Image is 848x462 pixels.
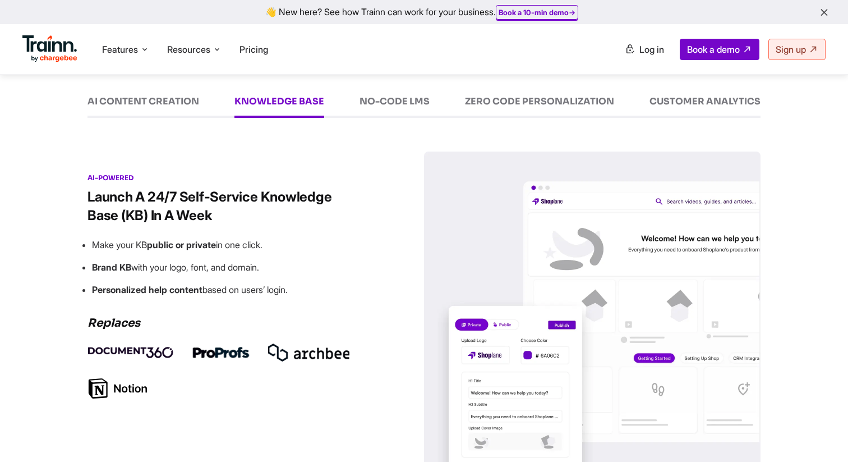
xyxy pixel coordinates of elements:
[234,97,324,118] div: KNOWLEDGE BASE
[499,8,569,17] b: Book a 10-min demo
[776,44,806,55] span: Sign up
[22,35,77,62] img: Trainn Logo
[499,8,575,17] a: Book a 10-min demo→
[92,238,413,251] li: Make your KB in one click.
[87,347,174,358] img: Content creation | customer education software
[92,283,413,296] li: based on users’ login.
[618,39,671,60] a: Log in
[187,341,255,364] img: Content creation | customer education software
[147,239,216,250] b: public or private
[687,44,740,55] span: Book a demo
[465,97,614,118] div: ZERO CODE PERSONALIZATION
[92,284,202,295] b: Personalized help content
[92,262,131,273] b: Brand KB
[87,377,147,400] img: Content creation | customer education software
[92,260,413,274] li: with your logo, font, and domain.
[680,39,759,60] a: Book a demo
[7,7,841,17] div: 👋 New here? See how Trainn can work for your business.
[649,97,761,118] div: CUSTOMER ANALYTICS
[102,43,138,56] span: Features
[87,187,357,225] h3: Launch a 24/7 Self-service Knowledge Base (KB) in a Week
[268,344,349,362] img: Content creation | customer education software
[639,44,664,55] span: Log in
[167,43,210,56] span: Resources
[239,44,268,55] a: Pricing
[87,173,133,182] span: AI-powered
[87,314,413,332] h4: Replaces
[87,97,199,118] div: AI CONTENT CREATION
[792,408,848,462] iframe: Chat Widget
[768,39,826,60] a: Sign up
[360,97,430,118] div: NO-CODE LMS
